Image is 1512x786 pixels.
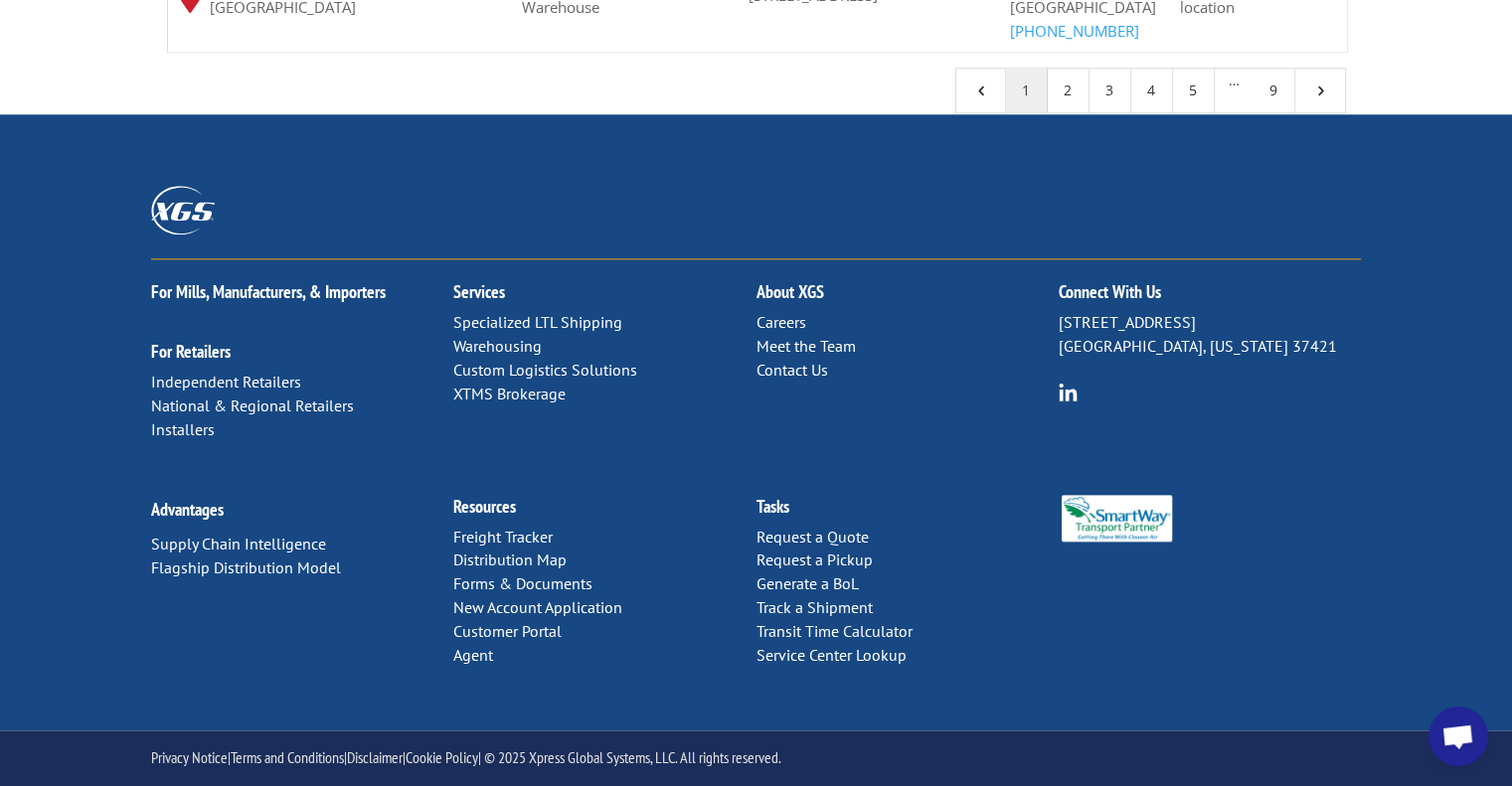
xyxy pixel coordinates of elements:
a: Contact Us [756,360,827,380]
a: Advantages [151,498,224,521]
p: [STREET_ADDRESS] [GEOGRAPHIC_DATA], [US_STATE] 37421 [1059,311,1361,359]
a: Specialized LTL Shipping [453,312,622,332]
img: XGS_Logos_ALL_2024_All_White [151,186,215,235]
a: Careers [756,312,805,332]
span: 5 [1311,81,1329,99]
a: Request a Pickup [756,550,872,569]
a: Distribution Map [453,550,567,569]
a: Custom Logistics Solutions [453,360,637,380]
a: National & Regional Retailers [151,395,354,415]
a: 5 [1173,69,1215,112]
a: 2 [1048,69,1090,112]
a: For Mills, Manufacturers, & Importers [151,280,386,303]
img: group-6 [1059,383,1078,401]
a: Flagship Distribution Model [151,557,341,577]
a: Privacy Notice [151,747,228,767]
a: Installers [151,419,215,439]
h2: Tasks [756,498,1058,526]
a: Request a Quote [756,527,868,547]
a: Forms & Documents [453,573,592,593]
a: [PHONE_NUMBER] [1010,21,1139,41]
a: Independent Retailers [151,372,301,392]
a: New Account Application [453,597,622,617]
a: Freight Tracker [453,527,553,547]
span: … [1215,69,1254,112]
a: 3 [1090,69,1131,112]
a: Transit Time Calculator [756,621,912,641]
a: Cookie Policy [406,747,478,767]
a: Warehousing [453,336,542,356]
a: XTMS Brokerage [453,384,566,403]
a: 1 [1006,69,1048,112]
a: Meet the Team [756,336,855,356]
a: About XGS [756,280,823,303]
a: Resources [453,495,516,518]
a: Supply Chain Intelligence [151,534,326,553]
a: Service Center Lookup [756,645,906,665]
a: Customer Portal [453,621,562,641]
a: Disclaimer [347,747,403,767]
a: Services [453,280,505,303]
a: 9 [1254,69,1295,112]
a: Track a Shipment [756,597,872,617]
a: Terms and Conditions [231,747,344,767]
a: 4 [1131,69,1173,112]
a: Agent [453,645,493,665]
span: 4 [972,81,990,99]
a: For Retailers [151,340,231,363]
img: Smartway_Logo [1059,495,1175,543]
a: Generate a BoL [756,573,858,593]
h2: Connect With Us [1059,283,1361,311]
div: Open chat [1428,707,1488,766]
p: | | | | © 2025 Xpress Global Systems, LLC. All rights reserved. [151,744,1361,771]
